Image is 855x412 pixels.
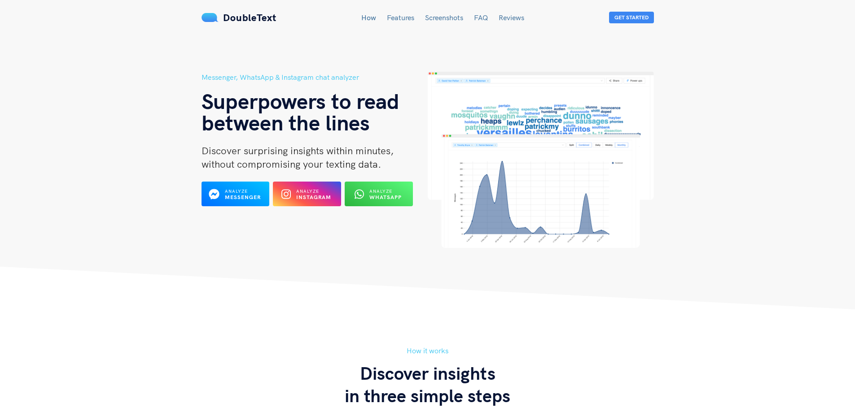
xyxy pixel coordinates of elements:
[361,13,376,22] a: How
[223,11,276,24] span: DoubleText
[296,194,331,200] b: Instagram
[387,13,414,22] a: Features
[202,362,654,407] h3: Discover insights in three simple steps
[202,144,394,157] span: Discover surprising insights within minutes,
[296,188,319,194] span: Analyze
[369,194,402,200] b: WhatsApp
[369,188,392,194] span: Analyze
[202,158,381,170] span: without compromising your texting data.
[202,13,219,22] img: mS3x8y1f88AAAAABJRU5ErkJggg==
[425,13,463,22] a: Screenshots
[499,13,524,22] a: Reviews
[273,182,341,206] button: Analyze Instagram
[202,72,428,83] h5: Messenger, WhatsApp & Instagram chat analyzer
[202,193,270,201] a: Analyze Messenger
[345,182,413,206] button: Analyze WhatsApp
[474,13,488,22] a: FAQ
[202,345,654,356] h5: How it works
[225,188,248,194] span: Analyze
[202,109,370,136] span: between the lines
[345,193,413,201] a: Analyze WhatsApp
[225,194,261,200] b: Messenger
[609,12,654,23] button: Get Started
[273,193,341,201] a: Analyze Instagram
[428,72,654,248] img: hero
[202,11,276,24] a: DoubleText
[202,87,399,114] span: Superpowers to read
[202,182,270,206] button: Analyze Messenger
